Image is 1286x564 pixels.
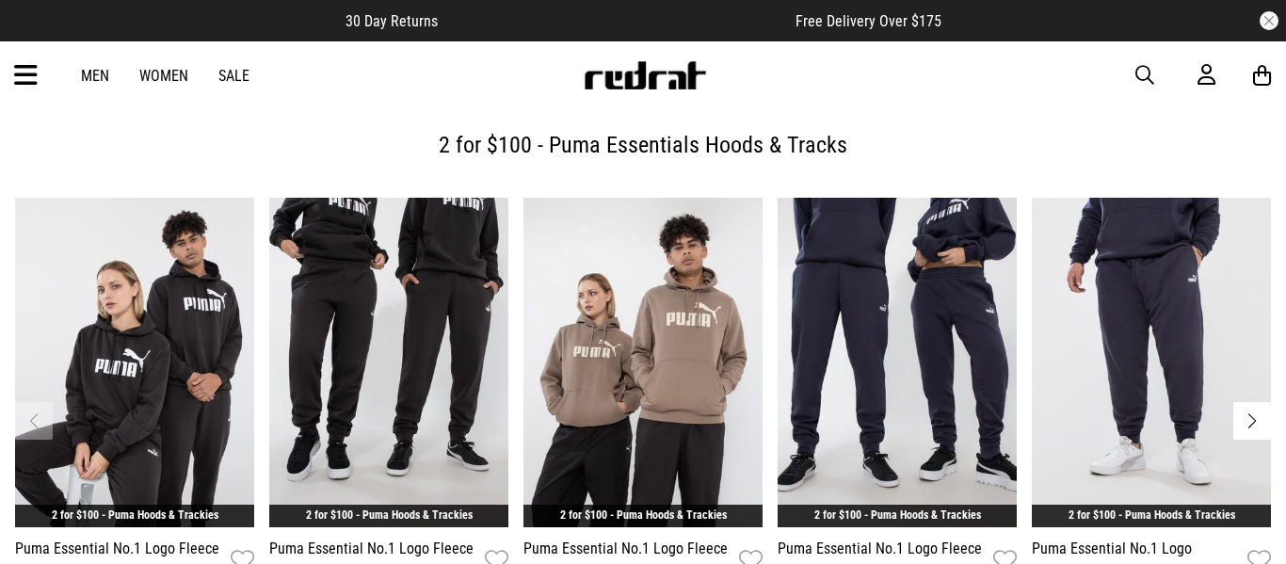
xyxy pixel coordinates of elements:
[523,198,763,527] img: Puma Essential No.1 Logo Fleece Hoodie in Brown
[269,198,508,527] img: Puma Essential No.1 Logo Fleece Sweatpants in Black
[306,508,473,522] a: 2 for $100 - Puma Hoods & Trackies
[1233,402,1271,440] button: Next slide
[560,508,727,522] a: 2 for $100 - Puma Hoods & Trackies
[1069,508,1235,522] a: 2 for $100 - Puma Hoods & Trackies
[583,61,707,89] img: Redrat logo
[1032,198,1271,527] img: Puma Essential No.1 Logo Sweatpants in Blue
[81,67,109,85] a: Men
[814,508,981,522] a: 2 for $100 - Puma Hoods & Trackies
[15,402,53,440] button: Previous slide
[796,12,941,30] span: Free Delivery Over $175
[15,198,254,527] img: Puma Essential No.1 Logo Fleece Hoodie in Black
[346,12,438,30] span: 30 Day Returns
[475,11,758,30] iframe: Customer reviews powered by Trustpilot
[778,198,1017,527] img: Puma Essential No.1 Logo Fleece Sweatpants in Blue
[218,67,249,85] a: Sale
[15,8,72,64] button: Open LiveChat chat widget
[30,126,1256,164] h2: 2 for $100 - Puma Essentials Hoods & Tracks
[139,67,188,85] a: Women
[52,508,218,522] a: 2 for $100 - Puma Hoods & Trackies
